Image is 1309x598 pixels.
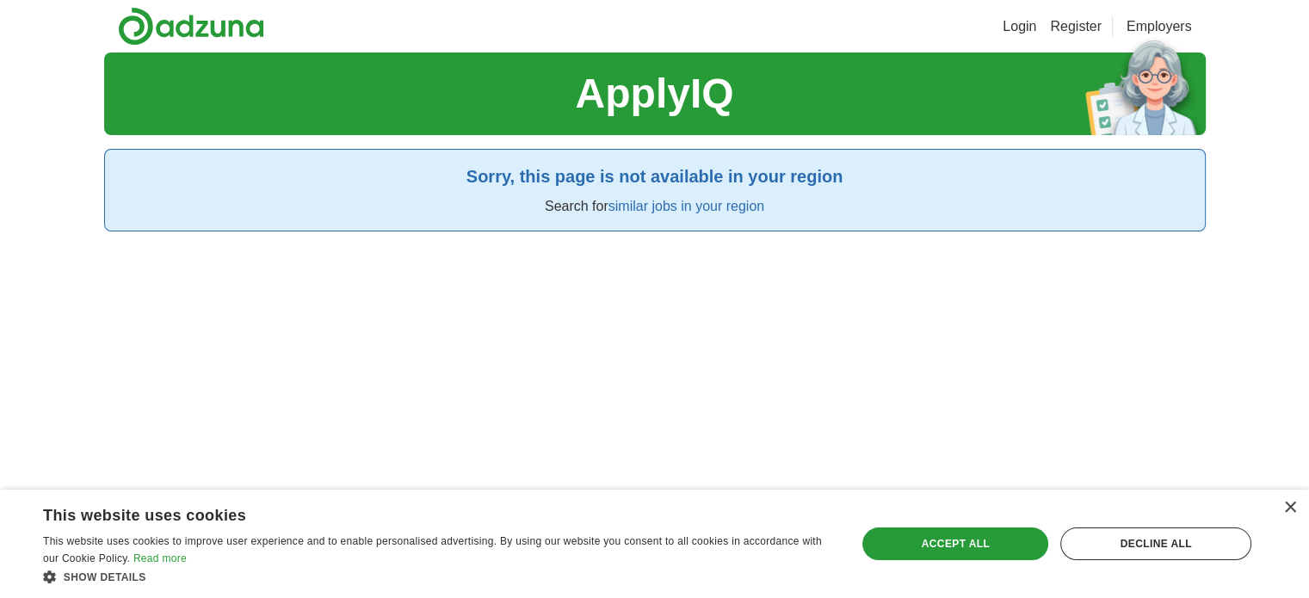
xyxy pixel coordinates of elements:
[43,500,789,526] div: This website uses cookies
[1283,502,1296,515] div: Close
[1050,16,1102,37] a: Register
[118,7,264,46] img: Adzuna logo
[1127,16,1192,37] a: Employers
[43,568,832,585] div: Show details
[119,196,1191,217] p: Search for
[119,163,1191,189] h2: Sorry, this page is not available in your region
[43,535,822,564] span: This website uses cookies to improve user experience and to enable personalised advertising. By u...
[1003,16,1036,37] a: Login
[862,527,1048,560] div: Accept all
[608,199,764,213] a: similar jobs in your region
[133,552,187,564] a: Read more, opens a new window
[1060,527,1251,560] div: Decline all
[575,63,733,125] h1: ApplyIQ
[64,571,146,583] span: Show details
